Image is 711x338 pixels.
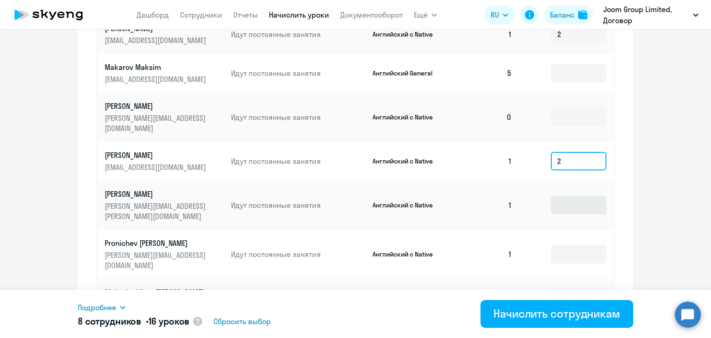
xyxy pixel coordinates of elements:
[373,201,442,209] p: Английский с Native
[231,29,365,39] p: Идут постоянные занятия
[105,287,208,297] p: Skripalschikov [PERSON_NAME]
[491,9,499,20] span: RU
[231,200,365,210] p: Идут постоянные занятия
[455,181,519,230] td: 1
[105,74,208,84] p: [EMAIL_ADDRESS][DOMAIN_NAME]
[231,68,365,78] p: Идут постоянные занятия
[105,62,208,72] p: Makarov Maksim
[105,201,208,221] p: [PERSON_NAME][EMAIL_ADDRESS][PERSON_NAME][DOMAIN_NAME]
[550,9,574,20] div: Баланс
[231,156,365,166] p: Идут постоянные занятия
[231,112,365,122] p: Идут постоянные занятия
[105,150,208,160] p: [PERSON_NAME]
[544,6,593,24] button: Балансbalance
[373,250,442,258] p: Английский с Native
[105,238,208,248] p: Pronichev [PERSON_NAME]
[455,15,519,54] td: 1
[455,93,519,142] td: 0
[231,249,365,259] p: Идут постоянные занятия
[105,238,224,270] a: Pronichev [PERSON_NAME][PERSON_NAME][EMAIL_ADDRESS][DOMAIN_NAME]
[105,189,224,221] a: [PERSON_NAME][PERSON_NAME][EMAIL_ADDRESS][PERSON_NAME][DOMAIN_NAME]
[137,10,169,19] a: Дашборд
[414,6,437,24] button: Ещё
[603,4,689,26] p: Joom Group Limited, Договор
[599,4,703,26] button: Joom Group Limited, Договор
[455,230,519,279] td: 1
[493,306,620,321] div: Начислить сотрудникам
[373,157,442,165] p: Английский с Native
[180,10,222,19] a: Сотрудники
[105,250,208,270] p: [PERSON_NAME][EMAIL_ADDRESS][DOMAIN_NAME]
[149,315,190,327] span: 16 уроков
[105,101,208,111] p: [PERSON_NAME]
[105,150,224,172] a: [PERSON_NAME][EMAIL_ADDRESS][DOMAIN_NAME]
[373,69,442,77] p: Английский General
[414,9,428,20] span: Ещё
[78,315,189,328] h5: 8 сотрудников •
[78,302,116,313] span: Подробнее
[105,113,208,133] p: [PERSON_NAME][EMAIL_ADDRESS][DOMAIN_NAME]
[105,23,224,45] a: [PERSON_NAME][EMAIL_ADDRESS][DOMAIN_NAME]
[373,30,442,38] p: Английский с Native
[105,101,224,133] a: [PERSON_NAME][PERSON_NAME][EMAIL_ADDRESS][DOMAIN_NAME]
[340,10,403,19] a: Документооборот
[105,35,208,45] p: [EMAIL_ADDRESS][DOMAIN_NAME]
[480,300,633,328] button: Начислить сотрудникам
[578,10,587,19] img: balance
[269,10,329,19] a: Начислить уроки
[455,279,519,318] td: 4
[213,316,271,327] span: Сбросить выбор
[233,10,258,19] a: Отчеты
[105,189,208,199] p: [PERSON_NAME]
[484,6,515,24] button: RU
[105,287,224,309] a: Skripalschikov [PERSON_NAME][EMAIL_ADDRESS][DOMAIN_NAME]
[455,142,519,181] td: 1
[105,162,208,172] p: [EMAIL_ADDRESS][DOMAIN_NAME]
[105,62,224,84] a: Makarov Maksim[EMAIL_ADDRESS][DOMAIN_NAME]
[455,54,519,93] td: 5
[373,113,442,121] p: Английский с Native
